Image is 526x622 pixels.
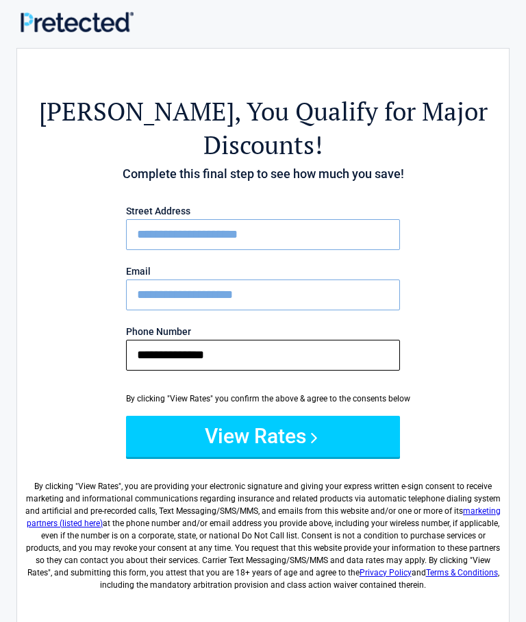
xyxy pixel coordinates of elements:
[24,165,502,183] h4: Complete this final step to see how much you save!
[126,393,400,405] div: By clicking "View Rates" you confirm the above & agree to the consents below
[126,327,400,336] label: Phone Number
[126,206,400,216] label: Street Address
[27,506,501,528] a: marketing partners (listed here)
[78,482,118,491] span: View Rates
[39,95,234,128] span: [PERSON_NAME]
[24,95,502,162] h2: , You Qualify for Major Discounts!
[126,416,400,457] button: View Rates
[360,568,412,577] a: Privacy Policy
[21,12,134,32] img: Main Logo
[24,469,502,591] label: By clicking " ", you are providing your electronic signature and giving your express written e-si...
[426,568,498,577] a: Terms & Conditions
[126,266,400,276] label: Email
